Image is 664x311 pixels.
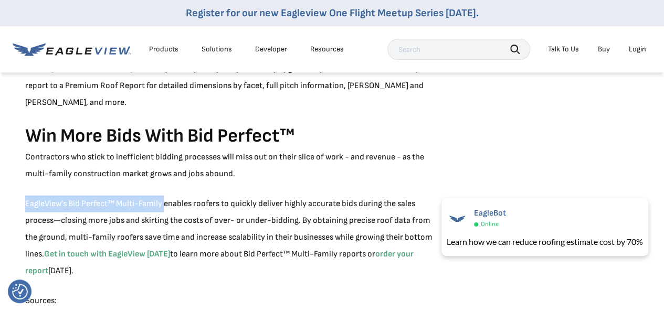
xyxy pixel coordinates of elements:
a: Buy [598,45,610,54]
div: Products [149,45,178,54]
img: EagleBot [447,208,468,229]
div: Login [629,45,646,54]
p: Sources: [25,293,435,309]
div: Learn how we can reduce roofing estimate cost by 70% [447,235,643,248]
span: EagleBot [474,208,506,218]
input: Search [387,39,530,60]
button: Consent Preferences [12,284,28,299]
a: Get in touch with EagleView [DATE] [44,249,170,259]
div: Solutions [202,45,232,54]
a: Register for our new Eagleview One Flight Meetup Series [DATE]. [186,7,479,19]
p: EagleView’s Bid Perfect™ Multi-Family enables roofers to quickly deliver highly accurate bids dur... [25,196,435,280]
p: Contractors who stick to inefficient bidding processes will miss out on their slice of work - and... [25,149,435,183]
a: Developer [255,45,287,54]
strong: Win More Bids With Bid Perfect™ [25,125,294,147]
div: Talk To Us [548,45,579,54]
a: order your report [25,249,414,276]
span: Online [481,220,499,228]
p: Once a [DEMOGRAPHIC_DATA] wins the job, they can quickly and easily upgrade any Bid Perfect™ Mult... [25,61,435,111]
div: Resources [310,45,344,54]
img: Revisit consent button [12,284,28,299]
